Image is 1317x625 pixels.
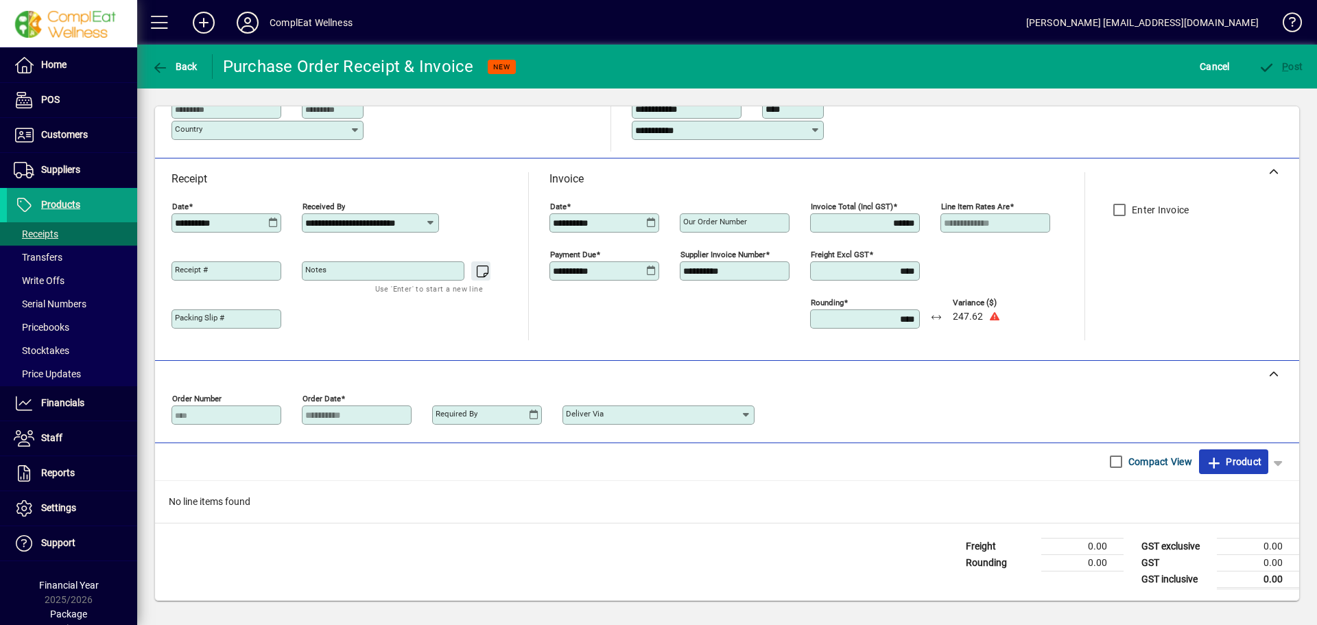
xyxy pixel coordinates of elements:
[811,250,869,259] mat-label: Freight excl GST
[7,83,137,117] a: POS
[41,467,75,478] span: Reports
[953,311,983,322] span: 247.62
[41,164,80,175] span: Suppliers
[550,250,596,259] mat-label: Payment due
[1217,571,1299,588] td: 0.00
[41,129,88,140] span: Customers
[1217,554,1299,571] td: 0.00
[811,202,893,211] mat-label: Invoice Total (incl GST)
[1135,571,1217,588] td: GST inclusive
[7,269,137,292] a: Write Offs
[7,421,137,456] a: Staff
[14,228,58,239] span: Receipts
[41,502,76,513] span: Settings
[41,199,80,210] span: Products
[1135,554,1217,571] td: GST
[7,526,137,561] a: Support
[50,609,87,620] span: Package
[137,54,213,79] app-page-header-button: Back
[1206,451,1261,473] span: Product
[959,554,1041,571] td: Rounding
[7,456,137,491] a: Reports
[41,432,62,443] span: Staff
[493,62,510,71] span: NEW
[1135,538,1217,554] td: GST exclusive
[7,316,137,339] a: Pricebooks
[1217,538,1299,554] td: 0.00
[182,10,226,35] button: Add
[1196,54,1233,79] button: Cancel
[436,409,477,418] mat-label: Required by
[7,292,137,316] a: Serial Numbers
[39,580,99,591] span: Financial Year
[1129,203,1189,217] label: Enter Invoice
[172,394,222,403] mat-label: Order number
[959,538,1041,554] td: Freight
[7,222,137,246] a: Receipts
[7,48,137,82] a: Home
[7,118,137,152] a: Customers
[14,322,69,333] span: Pricebooks
[305,265,327,274] mat-label: Notes
[14,275,64,286] span: Write Offs
[41,59,67,70] span: Home
[1199,449,1268,474] button: Product
[1259,61,1303,72] span: ost
[1200,56,1230,78] span: Cancel
[680,250,766,259] mat-label: Supplier invoice number
[941,202,1010,211] mat-label: Line item rates are
[41,537,75,548] span: Support
[7,153,137,187] a: Suppliers
[7,246,137,269] a: Transfers
[41,94,60,105] span: POS
[811,298,844,307] mat-label: Rounding
[7,386,137,421] a: Financials
[155,481,1299,523] div: No line items found
[14,345,69,356] span: Stocktakes
[14,298,86,309] span: Serial Numbers
[1041,554,1124,571] td: 0.00
[7,339,137,362] a: Stocktakes
[172,202,189,211] mat-label: Date
[1041,538,1124,554] td: 0.00
[148,54,201,79] button: Back
[14,368,81,379] span: Price Updates
[41,397,84,408] span: Financials
[1255,54,1307,79] button: Post
[226,10,270,35] button: Profile
[375,281,483,296] mat-hint: Use 'Enter' to start a new line
[550,202,567,211] mat-label: Date
[175,265,208,274] mat-label: Receipt #
[683,217,747,226] mat-label: Our order number
[953,298,1035,307] span: Variance ($)
[7,362,137,386] a: Price Updates
[270,12,353,34] div: ComplEat Wellness
[175,313,224,322] mat-label: Packing Slip #
[14,252,62,263] span: Transfers
[152,61,198,72] span: Back
[1026,12,1259,34] div: [PERSON_NAME] [EMAIL_ADDRESS][DOMAIN_NAME]
[566,409,604,418] mat-label: Deliver via
[302,394,341,403] mat-label: Order date
[175,124,202,134] mat-label: Country
[302,202,345,211] mat-label: Received by
[1272,3,1300,47] a: Knowledge Base
[7,491,137,526] a: Settings
[1282,61,1288,72] span: P
[1126,455,1192,469] label: Compact View
[223,56,474,78] div: Purchase Order Receipt & Invoice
